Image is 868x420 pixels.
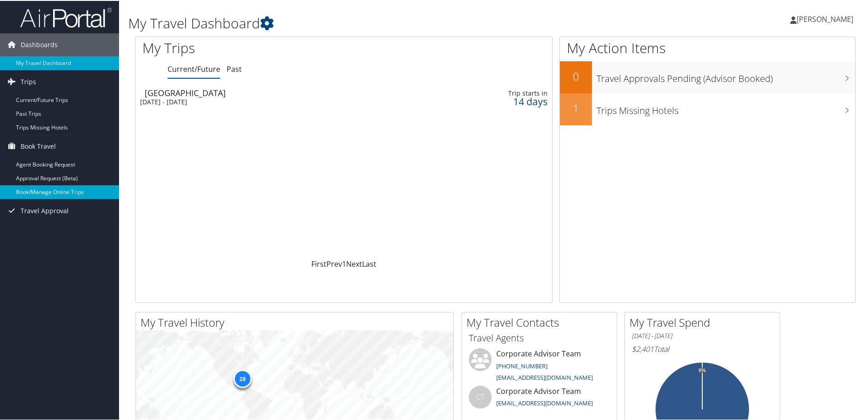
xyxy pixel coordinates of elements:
[21,70,36,92] span: Trips
[797,13,853,23] span: [PERSON_NAME]
[168,63,220,73] a: Current/Future
[233,368,252,387] div: 28
[496,398,593,406] a: [EMAIL_ADDRESS][DOMAIN_NAME]
[128,13,618,32] h1: My Travel Dashboard
[597,67,855,84] h3: Travel Approvals Pending (Advisor Booked)
[560,100,592,115] h2: 1
[21,32,58,55] span: Dashboards
[629,314,780,329] h2: My Travel Spend
[456,88,548,97] div: Trip starts in
[560,60,855,92] a: 0Travel Approvals Pending (Advisor Booked)
[560,68,592,83] h2: 0
[464,385,614,415] li: Corporate Advisor Team
[145,88,404,96] div: [GEOGRAPHIC_DATA]
[21,134,56,157] span: Book Travel
[311,258,326,268] a: First
[632,343,773,353] h6: Total
[456,97,548,105] div: 14 days
[346,258,362,268] a: Next
[496,361,548,369] a: [PHONE_NUMBER]
[362,258,376,268] a: Last
[467,314,617,329] h2: My Travel Contacts
[469,331,610,344] h3: Travel Agents
[140,97,400,105] div: [DATE] - [DATE]
[227,63,242,73] a: Past
[142,38,372,57] h1: My Trips
[469,385,492,408] div: CT
[141,314,453,329] h2: My Travel History
[597,99,855,116] h3: Trips Missing Hotels
[560,92,855,124] a: 1Trips Missing Hotels
[632,331,773,339] h6: [DATE] - [DATE]
[632,343,654,353] span: $2,401
[699,367,706,372] tspan: 0%
[496,372,593,381] a: [EMAIL_ADDRESS][DOMAIN_NAME]
[560,38,855,57] h1: My Action Items
[790,5,863,32] a: [PERSON_NAME]
[342,258,346,268] a: 1
[464,347,614,385] li: Corporate Advisor Team
[326,258,342,268] a: Prev
[20,6,112,27] img: airportal-logo.png
[21,199,69,221] span: Travel Approval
